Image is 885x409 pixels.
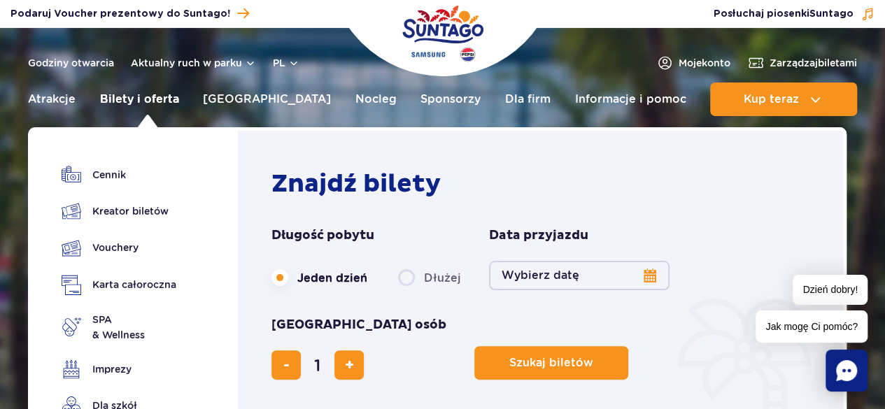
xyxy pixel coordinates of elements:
button: pl [273,56,299,70]
button: Kup teraz [710,82,857,116]
label: Jeden dzień [271,263,367,292]
a: Informacje i pomoc [574,82,686,116]
a: Atrakcje [28,82,76,116]
input: liczba biletów [301,348,334,382]
span: Dzień dobry! [793,275,868,305]
a: Karta całoroczna [62,275,176,295]
form: Planowanie wizyty w Park of Poland [271,227,816,380]
span: SPA & Wellness [92,312,145,343]
button: Wybierz datę [489,261,670,290]
span: Jak mogę Ci pomóc? [756,310,868,343]
a: Kreator biletów [62,201,176,221]
span: Posłuchaj piosenki [714,7,854,21]
a: Cennik [62,165,176,185]
span: Zarządzaj biletami [770,56,857,70]
div: Chat [826,350,868,392]
a: Vouchery [62,238,176,258]
a: Nocleg [355,82,397,116]
span: Szukaj biletów [509,357,593,369]
a: Godziny otwarcia [28,56,114,70]
a: [GEOGRAPHIC_DATA] [203,82,331,116]
a: Dla firm [505,82,551,116]
button: usuń bilet [271,350,301,380]
button: Aktualny ruch w parku [131,57,256,69]
a: Zarządzajbiletami [747,55,857,71]
button: Szukaj biletów [474,346,628,380]
span: [GEOGRAPHIC_DATA] osób [271,317,446,333]
button: Posłuchaj piosenkiSuntago [714,7,875,21]
a: Imprezy [62,359,176,379]
button: dodaj bilet [334,350,364,380]
span: Kup teraz [743,93,798,106]
a: Podaruj Voucher prezentowy do Suntago! [10,4,249,23]
a: Mojekonto [656,55,730,71]
span: Długość pobytu [271,227,374,244]
a: SPA& Wellness [62,312,176,343]
span: Podaruj Voucher prezentowy do Suntago! [10,7,230,21]
span: Data przyjazdu [489,227,588,244]
label: Dłużej [398,263,461,292]
span: Moje konto [679,56,730,70]
a: Sponsorzy [420,82,481,116]
a: Bilety i oferta [100,82,179,116]
strong: Znajdź bilety [271,168,441,199]
span: Suntago [809,9,854,19]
